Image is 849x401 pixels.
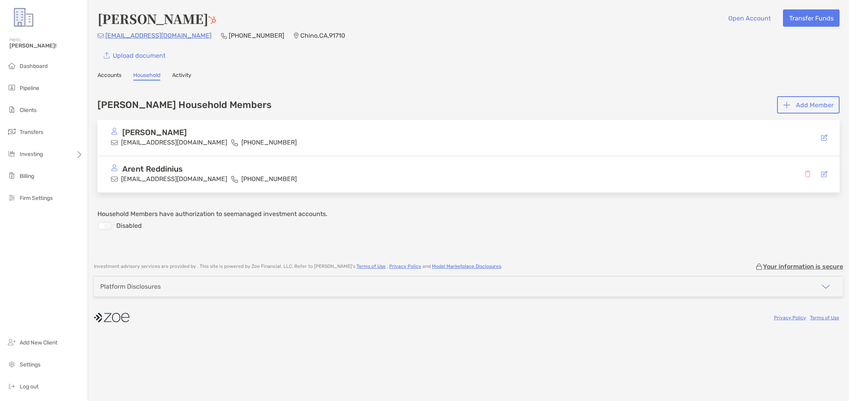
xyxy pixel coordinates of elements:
[300,31,345,40] p: Chino , CA , 91710
[97,9,216,27] h4: [PERSON_NAME]
[357,264,386,269] a: Terms of Use
[7,381,17,391] img: logout icon
[7,105,17,114] img: clients icon
[94,309,129,326] img: company logo
[763,263,843,270] p: Your information is secure
[172,72,191,81] a: Activity
[774,315,806,320] a: Privacy Policy
[111,164,118,171] img: avatar icon
[9,42,83,49] span: [PERSON_NAME]!
[7,337,17,347] img: add_new_client icon
[20,383,39,390] span: Log out
[121,137,227,147] p: [EMAIL_ADDRESS][DOMAIN_NAME]
[122,164,183,174] p: Arent Reddinius
[121,174,227,184] p: [EMAIL_ADDRESS][DOMAIN_NAME]
[294,33,299,39] img: Location Icon
[821,282,831,291] img: icon arrow
[112,222,142,230] span: Disabled
[722,9,777,27] button: Open Account
[111,139,118,146] img: email icon
[208,16,216,24] img: Hubspot Icon
[104,52,110,59] img: button icon
[97,72,121,81] a: Accounts
[20,361,40,368] span: Settings
[7,171,17,180] img: billing icon
[133,72,160,81] a: Household
[7,193,17,202] img: firm-settings icon
[20,195,53,201] span: Firm Settings
[241,137,297,147] p: [PHONE_NUMBER]
[7,149,17,158] img: investing icon
[231,139,238,146] img: phone icon
[111,128,118,135] img: avatar icon
[783,9,840,27] button: Transfer Funds
[20,85,39,92] span: Pipeline
[7,359,17,369] img: settings icon
[100,283,161,290] div: Platform Disclosures
[20,129,43,135] span: Transfers
[7,127,17,136] img: transfers icon
[9,3,38,31] img: Zoe Logo
[105,31,211,40] p: [EMAIL_ADDRESS][DOMAIN_NAME]
[97,47,171,64] a: Upload document
[432,264,501,269] a: Model Marketplace Disclosures
[97,209,840,219] p: Household Members have authorization to see managed investment accounts.
[810,315,839,320] a: Terms of Use
[231,176,238,183] img: phone icon
[241,174,297,184] p: [PHONE_NUMBER]
[229,31,284,40] p: [PHONE_NUMBER]
[20,173,34,179] span: Billing
[20,63,48,70] span: Dashboard
[7,61,17,70] img: dashboard icon
[7,83,17,92] img: pipeline icon
[97,99,272,110] h4: [PERSON_NAME] Household Members
[20,339,57,346] span: Add New Client
[122,128,187,137] p: [PERSON_NAME]
[208,9,216,27] a: Go to Hubspot Deal
[783,102,790,108] img: button icon
[20,151,43,157] span: Investing
[97,33,104,38] img: Email Icon
[111,176,118,183] img: email icon
[777,96,840,114] button: Add Member
[20,107,37,114] span: Clients
[389,264,421,269] a: Privacy Policy
[94,264,502,269] p: Investment advisory services are provided by . This site is powered by Zoe Financial, LLC. Refer ...
[221,33,227,39] img: Phone Icon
